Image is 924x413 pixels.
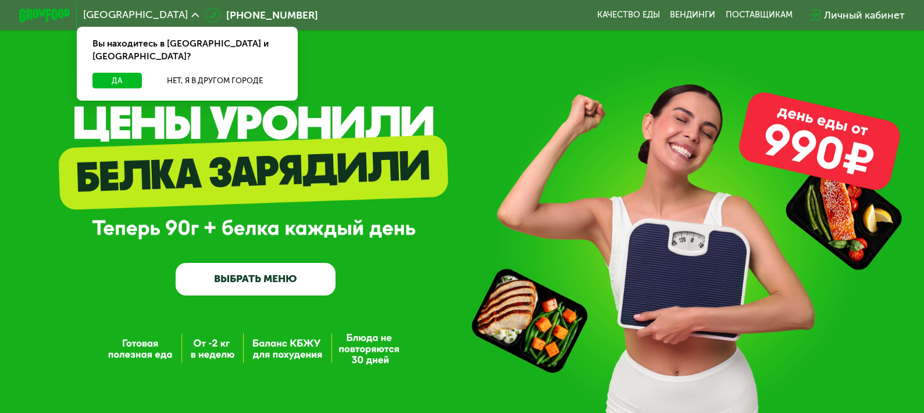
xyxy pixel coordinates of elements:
span: [GEOGRAPHIC_DATA] [83,10,188,20]
a: ВЫБРАТЬ МЕНЮ [176,263,336,295]
a: Вендинги [670,10,715,20]
div: поставщикам [726,10,793,20]
a: Качество еды [597,10,660,20]
a: [PHONE_NUMBER] [205,8,317,23]
div: Вы находитесь в [GEOGRAPHIC_DATA] и [GEOGRAPHIC_DATA]? [77,27,298,73]
button: Нет, я в другом городе [147,73,283,88]
button: Да [92,73,142,88]
div: Личный кабинет [824,8,905,23]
